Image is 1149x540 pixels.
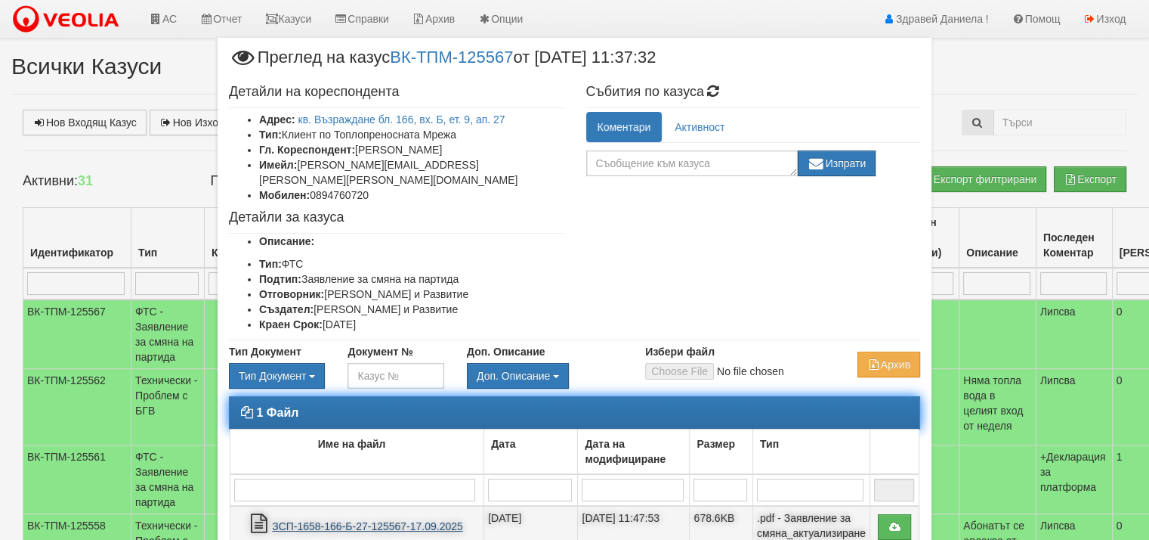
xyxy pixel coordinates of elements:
[229,85,564,100] h4: Детайли на кореспондента
[259,113,295,126] b: Адрес:
[467,344,545,359] label: Доп. Описание
[229,344,301,359] label: Тип Документ
[259,142,564,157] li: [PERSON_NAME]
[259,188,564,203] li: 0894760720
[229,49,656,77] span: Преглед на казус от [DATE] 11:37:32
[760,438,779,450] b: Тип
[259,159,297,171] b: Имейл:
[259,256,564,272] li: ФТС
[663,112,736,142] a: Активност
[798,151,876,176] button: Изпрати
[390,48,513,67] a: ВК-ТПМ-125567
[491,438,515,450] b: Дата
[690,430,752,475] td: Размер: No sort applied, activate to apply an ascending sort
[347,363,443,389] input: Казус №
[259,144,355,156] b: Гл. Кореспондент:
[230,430,484,475] td: Име на файл: No sort applied, activate to apply an ascending sort
[298,113,505,126] a: кв. Възраждане бл. 166, вх. Б, ет. 9, ап. 27
[697,438,734,450] b: Размер
[259,129,282,141] b: Тип:
[259,258,282,270] b: Тип:
[259,273,301,285] b: Подтип:
[578,430,690,475] td: Дата на модифициране: No sort applied, activate to apply an ascending sort
[585,438,666,465] b: Дата на модифициране
[259,272,564,287] li: Заявление за смяна на партида
[857,352,920,377] button: Архив
[869,430,919,475] td: : No sort applied, activate to apply an ascending sort
[259,127,564,142] li: Клиент по Топлопреносната Мрежа
[347,344,412,359] label: Документ №
[259,235,314,247] b: Описание:
[259,189,310,201] b: Мобилен:
[239,370,306,382] span: Тип Документ
[752,430,869,475] td: Тип: No sort applied, activate to apply an ascending sort
[229,210,564,225] h4: Детайли за казуса
[645,344,715,359] label: Избери файл
[586,112,663,142] a: Коментари
[477,370,550,382] span: Доп. Описание
[484,430,578,475] td: Дата: No sort applied, activate to apply an ascending sort
[259,288,324,300] b: Отговорник:
[467,363,622,389] div: Двоен клик, за изчистване на избраната стойност.
[259,318,323,331] b: Краен Срок:
[272,520,463,532] a: ЗСП-1658-166-Б-27-125567-17.09.2025
[259,287,564,302] li: [PERSON_NAME] и Развитие
[318,438,386,450] b: Име на файл
[256,406,298,419] strong: 1 Файл
[229,363,325,389] div: Двоен клик, за изчистване на избраната стойност.
[467,363,569,389] button: Доп. Описание
[586,85,921,100] h4: Събития по казуса
[259,303,314,315] b: Създател:
[229,363,325,389] button: Тип Документ
[259,317,564,332] li: [DATE]
[259,302,564,317] li: [PERSON_NAME] и Развитие
[259,157,564,188] li: [PERSON_NAME][EMAIL_ADDRESS][PERSON_NAME][PERSON_NAME][DOMAIN_NAME]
